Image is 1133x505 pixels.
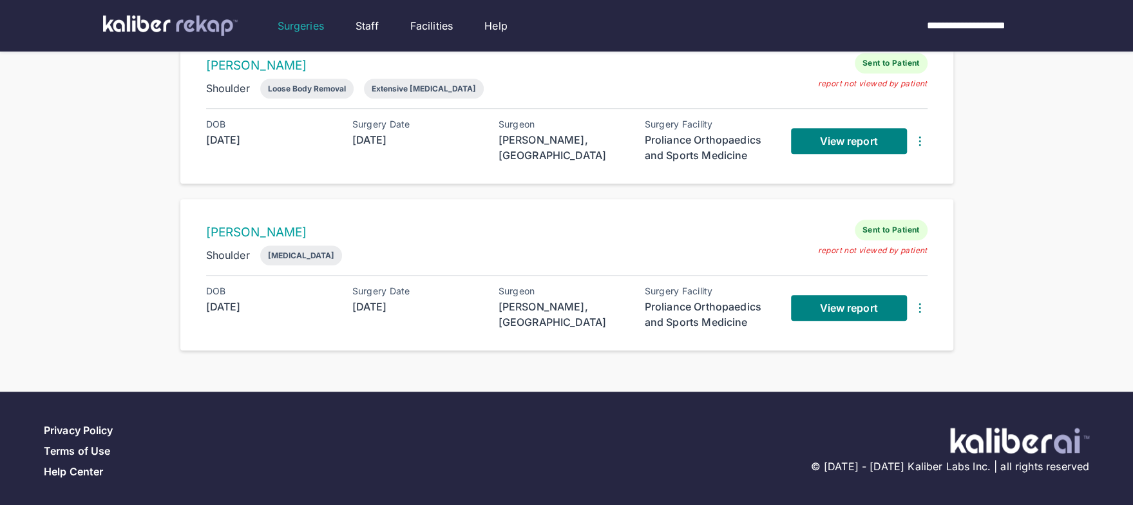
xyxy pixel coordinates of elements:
div: report not viewed by patient [817,245,927,256]
div: Surgery Date [352,286,481,296]
div: Surgeon [499,286,627,296]
div: Proliance Orthopaedics and Sports Medicine [645,299,774,330]
a: Help Center [44,465,103,478]
div: Surgery Facility [645,286,774,296]
div: Shoulder [206,247,250,263]
div: [DATE] [206,299,335,314]
a: Privacy Policy [44,424,113,437]
div: Proliance Orthopaedics and Sports Medicine [645,132,774,163]
span: Sent to Patient [855,53,928,73]
div: [PERSON_NAME], [GEOGRAPHIC_DATA] [499,132,627,163]
a: Surgeries [278,18,324,33]
img: DotsThreeVertical.31cb0eda.svg [912,300,928,316]
span: © [DATE] - [DATE] Kaliber Labs Inc. | all rights reserved [810,459,1089,474]
div: Loose Body Removal [268,84,346,93]
a: [PERSON_NAME] [206,225,307,240]
img: kaliber labs logo [103,15,238,36]
a: View report [791,295,907,321]
span: Sent to Patient [855,220,928,240]
div: [DATE] [352,132,481,148]
div: report not viewed by patient [817,79,927,89]
a: Help [484,18,508,33]
div: [PERSON_NAME], [GEOGRAPHIC_DATA] [499,299,627,330]
a: [PERSON_NAME] [206,58,307,73]
div: DOB [206,286,335,296]
div: Shoulder [206,81,250,96]
a: View report [791,128,907,154]
img: ATj1MI71T5jDAAAAAElFTkSuQmCC [950,428,1089,453]
div: [DATE] [352,299,481,314]
div: Extensive [MEDICAL_DATA] [372,84,476,93]
div: Surgery Date [352,119,481,129]
div: Surgery Facility [645,119,774,129]
div: [DATE] [206,132,335,148]
div: DOB [206,119,335,129]
img: DotsThreeVertical.31cb0eda.svg [912,133,928,149]
div: Surgeon [499,119,627,129]
span: View report [819,135,877,148]
div: [MEDICAL_DATA] [268,251,334,260]
span: View report [819,301,877,314]
a: Staff [356,18,379,33]
a: Terms of Use [44,444,110,457]
a: Facilities [410,18,453,33]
